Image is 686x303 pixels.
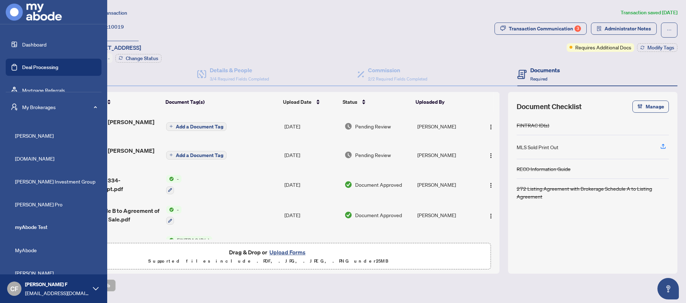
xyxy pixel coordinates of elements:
img: Status Icon [166,236,174,244]
span: [PERSON_NAME] Pro [15,200,96,208]
span: 2/2 Required Fields Completed [368,76,427,82]
img: Status Icon [166,206,174,214]
span: Add a Document Tag [176,124,223,129]
span: Change Status [126,56,158,61]
span: [PERSON_NAME] [15,269,96,277]
button: Add a Document Tag [166,151,227,160]
h4: Commission [368,66,427,74]
button: Manage [632,101,669,113]
span: myAbode Test [15,223,96,231]
span: CF [10,284,18,294]
td: [DATE] [282,112,342,141]
span: - [108,55,110,62]
td: [DATE] [282,141,342,169]
th: Document Tag(s) [163,92,280,112]
span: Required [530,76,547,82]
button: Add a Document Tag [166,122,227,131]
td: [PERSON_NAME] [414,112,479,141]
span: View Transaction [89,10,127,16]
th: Status [340,92,412,112]
span: My Brokerages [22,103,96,111]
button: Open asap [657,278,679,299]
span: [PERSON_NAME] F [25,280,89,288]
span: Requires Additional Docs [575,43,631,51]
button: Status Icon- [166,175,182,194]
button: Status Icon- [166,206,182,225]
span: Drag & Drop or [229,248,308,257]
span: - [174,175,182,183]
span: MyAbode [15,246,96,254]
span: 10019 [108,24,124,30]
span: - [174,206,182,214]
article: Transaction saved [DATE] [621,9,677,17]
img: Logo [488,153,494,158]
div: Transaction Communication [509,23,581,34]
span: [EMAIL_ADDRESS][DOMAIN_NAME] [25,289,89,297]
img: Logo [488,213,494,219]
span: ellipsis [667,28,672,33]
button: Add a Document Tag [166,150,227,160]
span: Document Checklist [517,102,582,112]
span: Drag & Drop orUpload FormsSupported files include .PDF, .JPG, .JPEG, .PNG under25MB [46,243,491,270]
th: Upload Date [280,92,340,112]
span: Trade Sheet - [PERSON_NAME] to review.pdf [72,146,160,163]
span: Modify Tags [647,45,674,50]
td: [DATE] [282,230,342,261]
button: Logo [485,209,497,221]
td: [PERSON_NAME] [414,200,479,231]
button: Status IconFINTRAC ID(s) [166,236,212,255]
img: Logo [488,124,494,130]
span: Trade Sheet - [PERSON_NAME] to review.pdf [72,118,160,135]
button: Add a Document Tag [166,122,227,131]
img: Document Status [344,211,352,219]
p: Supported files include .PDF, .JPG, .JPEG, .PNG under 25 MB [50,257,486,265]
span: [DOMAIN_NAME] [15,155,96,162]
img: Document Status [344,122,352,130]
span: Manage [646,101,664,112]
span: 1747834923334-DepositReceipt.pdf [72,176,160,193]
td: [PERSON_NAME] [414,169,479,200]
span: [PERSON_NAME] Investment Group [15,177,96,185]
span: user-switch [11,103,18,111]
span: 105 - Schedule B to Agreement of Purchase and Sale.pdf [72,206,160,224]
td: [PERSON_NAME] [414,141,479,169]
th: Uploaded By [413,92,477,112]
span: Upload Date [283,98,312,106]
button: Upload Forms [267,248,308,257]
span: Administrator Notes [605,23,651,34]
span: Status [343,98,357,106]
span: plus [169,153,173,157]
img: Logo [488,182,494,188]
span: FINTRAC - Individual Identification Information Record.pdf [72,237,160,254]
button: Change Status [115,54,161,63]
span: solution [597,26,602,31]
h4: Documents [530,66,560,74]
div: RECO Information Guide [517,165,571,173]
button: Logo [485,179,497,190]
span: Add a Document Tag [176,153,223,158]
span: Document Approved [355,211,402,219]
a: Mortgage Referrals [22,87,65,93]
img: Status Icon [166,175,174,183]
span: Pending Review [355,151,391,159]
div: FINTRAC ID(s) [517,121,549,129]
span: [STREET_ADDRESS] [89,43,141,52]
div: 272 Listing Agreement with Brokerage Schedule A to Listing Agreement [517,185,669,200]
button: Logo [485,121,497,132]
div: 3 [575,25,581,32]
span: [PERSON_NAME] [15,132,96,140]
td: [DATE] [282,200,342,231]
td: [DATE] [282,169,342,200]
a: Deal Processing [22,64,58,70]
img: logo [6,4,62,21]
button: Logo [485,149,497,161]
span: 3/4 Required Fields Completed [210,76,269,82]
th: (7) File Name [69,92,163,112]
button: Administrator Notes [591,23,657,35]
img: Document Status [344,181,352,189]
span: Document Approved [355,181,402,189]
span: Pending Review [355,122,391,130]
button: Modify Tags [637,43,677,52]
h4: Details & People [210,66,269,74]
img: Document Status [344,151,352,159]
